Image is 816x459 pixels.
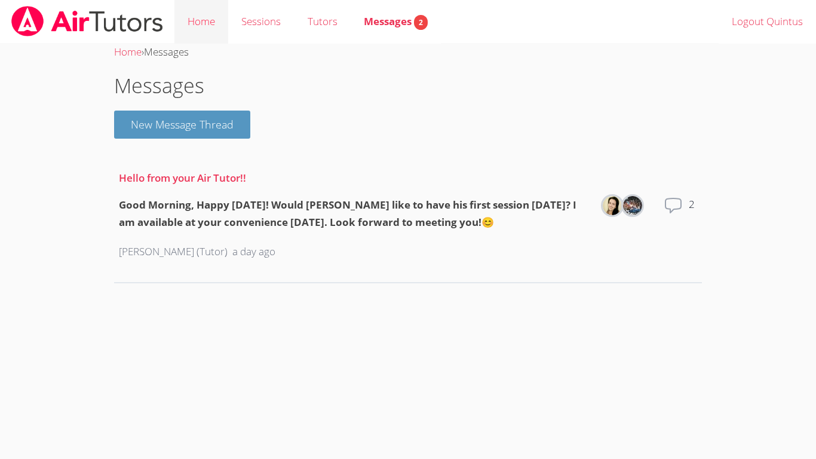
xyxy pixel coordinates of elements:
[119,243,228,261] p: [PERSON_NAME] (Tutor)
[114,45,142,59] a: Home
[603,196,622,215] img: Shelly Fisher
[364,14,428,28] span: Messages
[119,171,246,185] a: Hello from your Air Tutor!!
[114,111,250,139] button: New Message Thread
[144,45,189,59] span: Messages
[414,15,428,30] span: 2
[623,196,642,215] img: Quintus Lu
[10,6,164,36] img: airtutors_banner-c4298cdbf04f3fff15de1276eac7730deb9818008684d7c2e4769d2f7ddbe033.png
[689,196,697,234] dd: 2
[114,71,702,101] h1: Messages
[119,197,590,231] div: Good Morning, Happy [DATE]! Would [PERSON_NAME] like to have his first session [DATE]? I am avail...
[232,243,275,261] p: a day ago
[114,44,702,61] div: ›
